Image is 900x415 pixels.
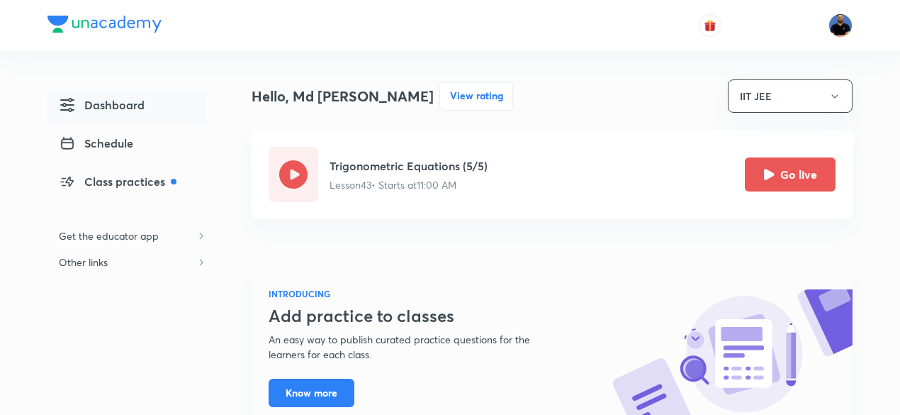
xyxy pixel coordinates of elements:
[47,16,162,33] img: Company Logo
[439,82,513,111] button: View rating
[47,91,206,123] a: Dashboard
[59,173,176,190] span: Class practices
[269,332,565,362] p: An easy way to publish curated practice questions for the learners for each class.
[330,157,488,175] h5: Trigonometric Equations (5/5)
[828,13,853,38] img: Md Afroj
[47,223,170,249] h6: Get the educator app
[269,306,565,326] h3: Add practice to classes
[728,79,853,113] button: IIT JEE
[745,157,836,192] button: Go live
[269,287,565,300] h6: INTRODUCING
[47,249,119,275] h6: Other links
[59,96,145,114] span: Dashboard
[269,379,354,407] button: Know more
[47,16,162,36] a: Company Logo
[252,86,434,107] h4: Hello, Md [PERSON_NAME]
[704,19,716,32] img: avatar
[59,135,133,152] span: Schedule
[47,167,206,200] a: Class practices
[699,14,721,37] button: avatar
[47,129,206,162] a: Schedule
[330,177,488,192] p: Lesson 43 • Starts at 11:00 AM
